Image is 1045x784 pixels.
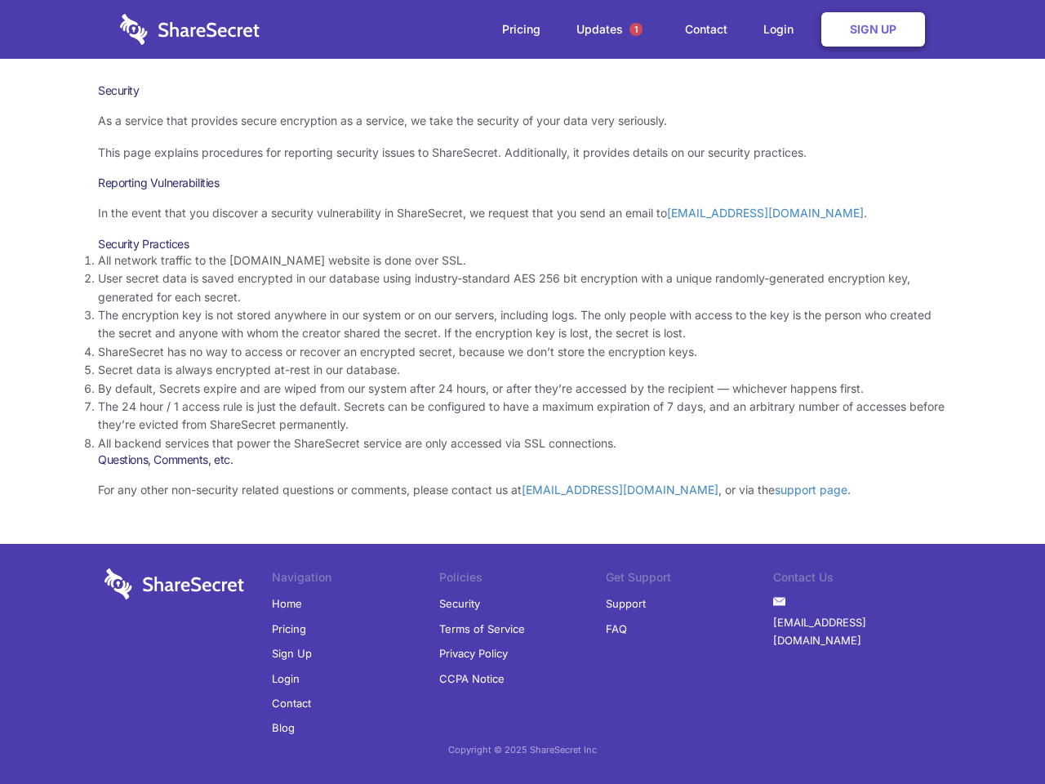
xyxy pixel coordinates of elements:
[667,206,864,220] a: [EMAIL_ADDRESS][DOMAIN_NAME]
[272,715,295,740] a: Blog
[775,483,847,497] a: support page
[98,434,947,452] li: All backend services that power the ShareSecret service are only accessed via SSL connections.
[439,641,508,666] a: Privacy Policy
[98,204,947,222] p: In the event that you discover a security vulnerability in ShareSecret, we request that you send ...
[98,398,947,434] li: The 24 hour / 1 access rule is just the default. Secrets can be configured to have a maximum expi...
[439,568,607,591] li: Policies
[747,4,818,55] a: Login
[98,306,947,343] li: The encryption key is not stored anywhere in our system or on our servers, including logs. The on...
[98,343,947,361] li: ShareSecret has no way to access or recover an encrypted secret, because we don’t store the encry...
[98,380,947,398] li: By default, Secrets expire and are wiped from our system after 24 hours, or after they’re accesse...
[522,483,718,497] a: [EMAIL_ADDRESS][DOMAIN_NAME]
[98,452,947,467] h3: Questions, Comments, etc.
[120,14,260,45] img: logo-wordmark-white-trans-d4663122ce5f474addd5e946df7df03e33cb6a1c49d2221995e7729f52c070b2.svg
[104,568,244,599] img: logo-wordmark-white-trans-d4663122ce5f474addd5e946df7df03e33cb6a1c49d2221995e7729f52c070b2.svg
[98,83,947,98] h1: Security
[773,610,940,653] a: [EMAIL_ADDRESS][DOMAIN_NAME]
[98,269,947,306] li: User secret data is saved encrypted in our database using industry-standard AES 256 bit encryptio...
[629,23,643,36] span: 1
[98,144,947,162] p: This page explains procedures for reporting security issues to ShareSecret. Additionally, it prov...
[98,176,947,190] h3: Reporting Vulnerabilities
[669,4,744,55] a: Contact
[272,591,302,616] a: Home
[439,666,505,691] a: CCPA Notice
[272,691,311,715] a: Contact
[98,237,947,252] h3: Security Practices
[486,4,557,55] a: Pricing
[98,112,947,130] p: As a service that provides secure encryption as a service, we take the security of your data very...
[439,617,525,641] a: Terms of Service
[606,568,773,591] li: Get Support
[606,617,627,641] a: FAQ
[773,568,940,591] li: Contact Us
[439,591,480,616] a: Security
[272,666,300,691] a: Login
[821,12,925,47] a: Sign Up
[272,641,312,666] a: Sign Up
[98,361,947,379] li: Secret data is always encrypted at-rest in our database.
[98,481,947,499] p: For any other non-security related questions or comments, please contact us at , or via the .
[606,591,646,616] a: Support
[98,252,947,269] li: All network traffic to the [DOMAIN_NAME] website is done over SSL.
[272,617,306,641] a: Pricing
[272,568,439,591] li: Navigation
